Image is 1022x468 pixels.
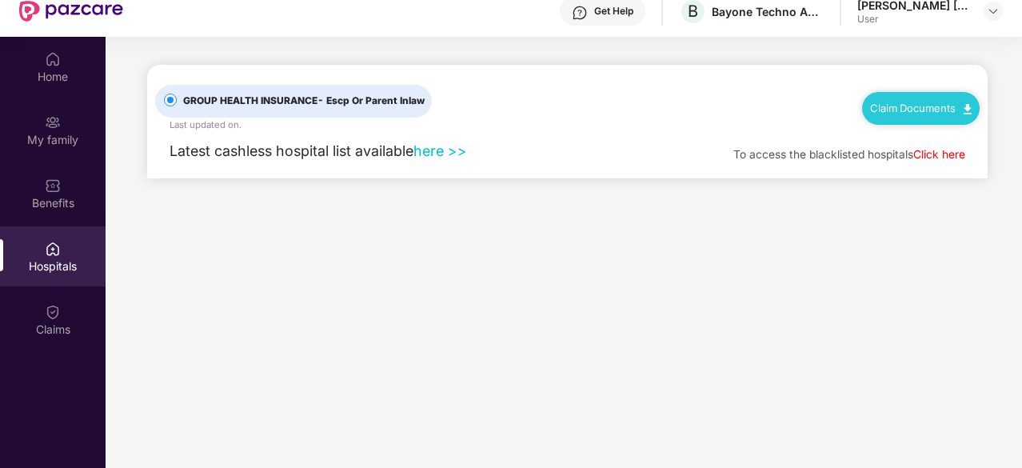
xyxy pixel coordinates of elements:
[913,148,965,161] a: Click here
[870,102,972,114] a: Claim Documents
[170,142,413,159] span: Latest cashless hospital list available
[688,2,698,21] span: B
[987,5,1000,18] img: svg+xml;base64,PHN2ZyBpZD0iRHJvcGRvd24tMzJ4MzIiIHhtbG5zPSJodHRwOi8vd3d3LnczLm9yZy8yMDAwL3N2ZyIgd2...
[413,142,467,159] a: here >>
[572,5,588,21] img: svg+xml;base64,PHN2ZyBpZD0iSGVscC0zMngzMiIgeG1sbnM9Imh0dHA6Ly93d3cudzMub3JnLzIwMDAvc3ZnIiB3aWR0aD...
[964,104,972,114] img: svg+xml;base64,PHN2ZyB4bWxucz0iaHR0cDovL3d3dy53My5vcmcvMjAwMC9zdmciIHdpZHRoPSIxMC40IiBoZWlnaHQ9Ij...
[45,178,61,194] img: svg+xml;base64,PHN2ZyBpZD0iQmVuZWZpdHMiIHhtbG5zPSJodHRwOi8vd3d3LnczLm9yZy8yMDAwL3N2ZyIgd2lkdGg9Ij...
[45,241,61,257] img: svg+xml;base64,PHN2ZyBpZD0iSG9zcGl0YWxzIiB4bWxucz0iaHR0cDovL3d3dy53My5vcmcvMjAwMC9zdmciIHdpZHRoPS...
[45,114,61,130] img: svg+xml;base64,PHN2ZyB3aWR0aD0iMjAiIGhlaWdodD0iMjAiIHZpZXdCb3g9IjAgMCAyMCAyMCIgZmlsbD0ibm9uZSIgeG...
[857,13,969,26] div: User
[733,148,913,161] span: To access the blacklisted hospitals
[177,94,431,109] span: GROUP HEALTH INSURANCE
[317,94,425,106] span: - Escp Or Parent Inlaw
[594,5,633,18] div: Get Help
[45,51,61,67] img: svg+xml;base64,PHN2ZyBpZD0iSG9tZSIgeG1sbnM9Imh0dHA6Ly93d3cudzMub3JnLzIwMDAvc3ZnIiB3aWR0aD0iMjAiIG...
[19,1,123,22] img: New Pazcare Logo
[45,304,61,320] img: svg+xml;base64,PHN2ZyBpZD0iQ2xhaW0iIHhtbG5zPSJodHRwOi8vd3d3LnczLm9yZy8yMDAwL3N2ZyIgd2lkdGg9IjIwIi...
[170,118,242,132] div: Last updated on .
[712,4,824,19] div: Bayone Techno Advisors Private Limited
